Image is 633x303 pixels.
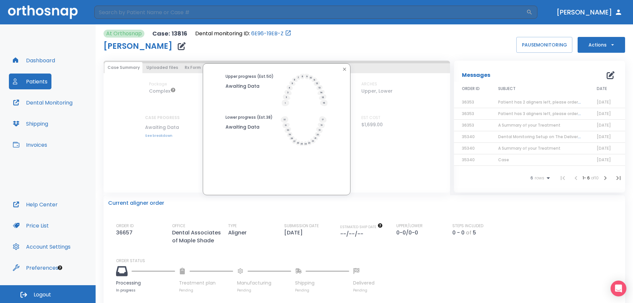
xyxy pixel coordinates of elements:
button: PAUSEMONITORING [516,37,572,53]
p: STEPS INCLUDED [452,223,483,229]
p: Dental monitoring ID: [195,30,250,38]
p: Aligner [228,229,249,237]
span: Logout [34,291,51,298]
button: Rx Form [182,62,203,73]
span: Case [498,157,509,163]
p: Processing [116,280,175,287]
span: [DATE] [597,111,611,116]
p: Awaiting Data [226,123,273,131]
p: 0 - 0 [452,229,465,237]
p: 36657 [116,229,135,237]
button: Uploaded files [144,62,181,73]
p: TYPE [228,223,237,229]
img: Orthosnap [8,5,78,19]
span: 35340 [462,145,475,151]
span: 36353 [462,99,474,105]
p: Delivered [353,280,375,287]
p: Pending [295,288,349,293]
span: A Summary of your Treatment [498,145,560,151]
p: 5 [473,229,476,237]
p: Lower progress (Est. 38 ) [226,114,273,120]
span: Patient has 3 aligners left, please order next set! [498,111,597,116]
button: Dental Monitoring [9,95,76,110]
span: 1 - 6 [583,175,591,181]
p: Awaiting Data [226,82,274,90]
span: ORDER ID [462,86,480,92]
span: 36353 [462,111,474,116]
p: Pending [237,288,291,293]
span: 35340 [462,157,475,163]
p: of [466,229,471,237]
span: The date will be available after approving treatment plan [340,225,383,229]
button: Case Summary [105,62,142,73]
p: [DATE] [284,229,305,237]
div: Tooltip anchor [57,265,63,271]
span: rows [533,176,544,180]
p: --/--/-- [340,230,366,238]
span: DATE [597,86,607,92]
button: Invoices [9,137,51,153]
span: [DATE] [597,145,611,151]
p: Shipping [295,280,349,287]
p: UPPER/LOWER [396,223,423,229]
button: Preferences [9,260,62,276]
button: Actions [578,37,625,53]
p: In progress [116,288,175,293]
p: ORDER ID [116,223,134,229]
button: Price List [9,218,53,233]
p: ORDER STATUS [116,258,620,264]
button: Dashboard [9,52,59,68]
input: Search by Patient Name or Case # [94,6,526,19]
button: Patients [9,74,51,89]
span: [DATE] [597,99,611,105]
button: Account Settings [9,239,75,255]
p: 0-0/0-0 [396,229,421,237]
p: Treatment plan [179,280,233,287]
div: tabs [105,62,449,73]
p: At Orthosnap [106,30,142,38]
p: Messages [462,71,490,79]
span: SUBJECT [498,86,516,92]
span: 35340 [462,134,475,139]
span: 36353 [462,122,474,128]
button: Help Center [9,197,62,212]
span: [DATE] [597,134,611,139]
span: 6 [530,176,533,180]
p: Current aligner order [108,199,164,207]
p: OFFICE [172,223,185,229]
p: Case: 13816 [152,30,187,38]
span: Dental Monitoring Setup on The Delivery Day [498,134,589,139]
p: Pending [179,288,233,293]
p: SUBMISSION DATE [284,223,319,229]
p: Upper progress (Est. 50 ) [226,74,274,79]
span: of 10 [591,175,599,181]
a: 6E96-19EB-Z [251,30,284,38]
div: Open patient in dental monitoring portal [195,30,291,38]
span: A Summary of your Treatment [498,122,560,128]
p: Manufacturing [237,280,291,287]
p: Pending [353,288,375,293]
h1: [PERSON_NAME] [104,42,172,50]
span: [DATE] [597,122,611,128]
p: Dental Associates of Maple Shade [172,229,228,245]
button: Shipping [9,116,52,132]
div: Open Intercom Messenger [611,281,626,296]
span: Patient has 2 aligners left, please order next set! [498,99,597,105]
span: [DATE] [597,157,611,163]
button: [PERSON_NAME] [554,6,625,18]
